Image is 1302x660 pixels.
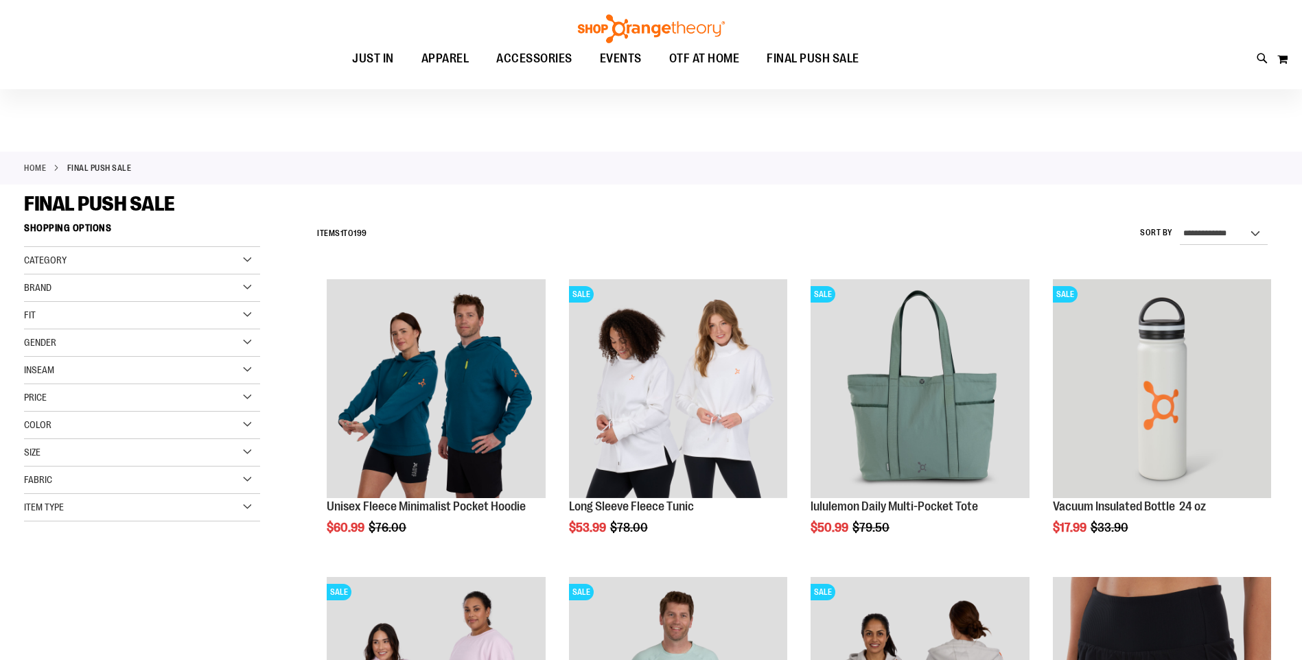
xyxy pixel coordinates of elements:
span: Color [24,419,51,430]
span: SALE [327,584,351,600]
span: $17.99 [1053,521,1089,534]
span: $50.99 [811,521,850,534]
div: product [804,272,1036,569]
div: product [320,272,552,569]
a: Unisex Fleece Minimalist Pocket Hoodie [327,499,526,513]
img: lululemon Daily Multi-Pocket Tote [811,279,1029,497]
img: Vacuum Insulated Bottle 24 oz [1053,279,1271,497]
span: APPAREL [421,43,469,74]
a: Unisex Fleece Minimalist Pocket Hoodie [327,279,545,499]
span: Price [24,392,47,403]
a: Product image for Fleece Long SleeveSALE [569,279,787,499]
span: Category [24,255,67,266]
span: Fit [24,309,36,320]
span: Brand [24,282,51,293]
span: $76.00 [369,521,408,534]
span: 1 [340,228,344,238]
a: lululemon Daily Multi-Pocket ToteSALE [811,279,1029,499]
div: product [1046,272,1278,569]
span: SALE [1053,286,1078,303]
a: APPAREL [408,43,483,75]
span: Fabric [24,474,52,485]
span: $33.90 [1091,521,1130,534]
span: ACCESSORIES [496,43,572,74]
a: JUST IN [338,43,408,75]
span: $60.99 [327,521,367,534]
span: Inseam [24,364,54,375]
strong: Shopping Options [24,216,260,247]
span: Size [24,447,40,458]
span: 199 [353,228,367,238]
span: JUST IN [352,43,394,74]
a: OTF AT HOME [655,43,754,75]
img: Unisex Fleece Minimalist Pocket Hoodie [327,279,545,497]
a: EVENTS [586,43,655,75]
a: Vacuum Insulated Bottle 24 ozSALE [1053,279,1271,499]
h2: Items to [317,223,367,244]
span: SALE [811,584,835,600]
span: SALE [569,286,594,303]
span: FINAL PUSH SALE [767,43,859,74]
span: Item Type [24,502,64,512]
strong: FINAL PUSH SALE [67,162,132,174]
a: Vacuum Insulated Bottle 24 oz [1053,499,1206,513]
span: OTF AT HOME [669,43,740,74]
div: product [562,272,794,569]
label: Sort By [1140,227,1173,239]
span: SALE [569,584,594,600]
a: Long Sleeve Fleece Tunic [569,499,694,513]
span: $78.00 [610,521,650,534]
img: Shop Orangetheory [576,14,727,43]
span: $79.50 [852,521,892,534]
a: FINAL PUSH SALE [753,43,873,74]
img: Product image for Fleece Long Sleeve [569,279,787,497]
span: EVENTS [600,43,642,74]
a: lululemon Daily Multi-Pocket Tote [811,499,978,513]
span: SALE [811,286,835,303]
span: Gender [24,337,56,348]
a: Home [24,162,46,174]
span: $53.99 [569,521,608,534]
span: FINAL PUSH SALE [24,192,175,215]
a: ACCESSORIES [483,43,586,75]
